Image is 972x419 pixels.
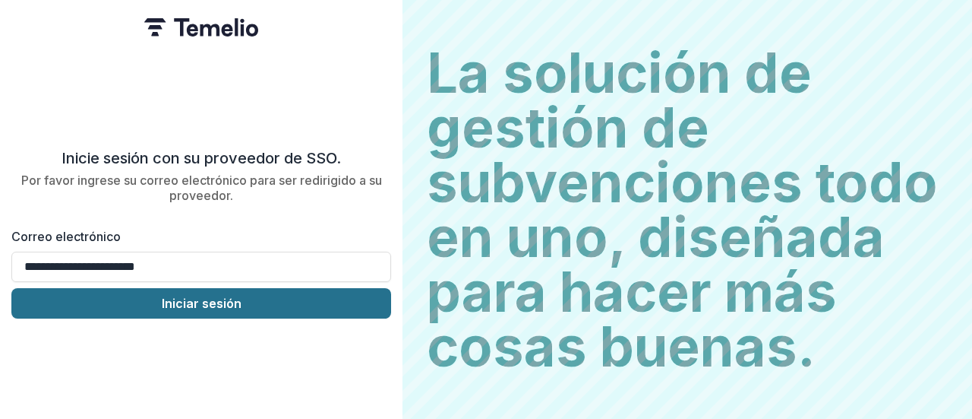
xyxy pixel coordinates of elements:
font: Iniciar sesión [162,296,241,311]
font: Inicie sesión con su proveedor de SSO. [62,149,341,167]
img: Temelio [144,18,258,37]
button: Iniciar sesión [11,288,391,319]
font: Por favor ingrese su correo electrónico para ser redirigido a su proveedor. [21,173,382,202]
font: Correo electrónico [11,229,121,244]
